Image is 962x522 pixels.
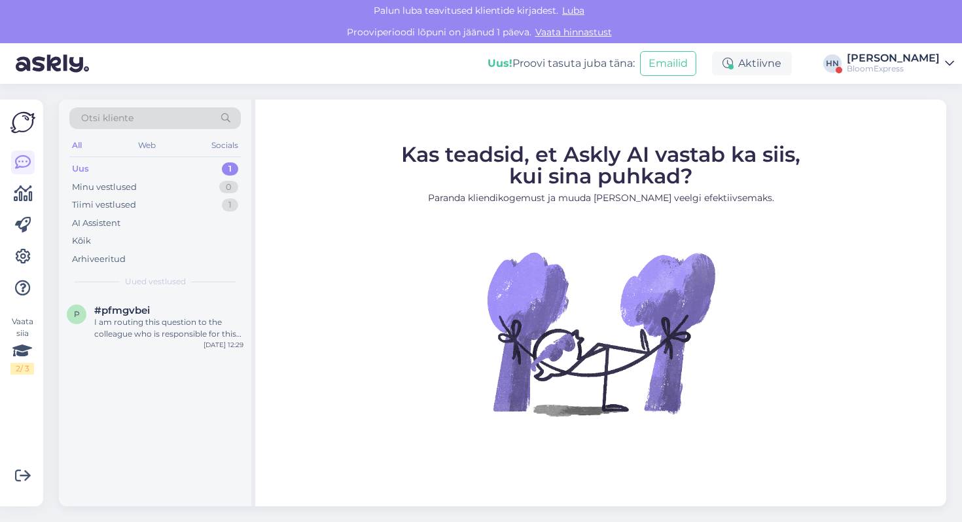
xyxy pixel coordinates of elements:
[847,53,940,64] div: [PERSON_NAME]
[72,181,137,194] div: Minu vestlused
[219,181,238,194] div: 0
[558,5,588,16] span: Luba
[401,191,800,205] p: Paranda kliendikogemust ja muuda [PERSON_NAME] veelgi efektiivsemaks.
[10,110,35,135] img: Askly Logo
[10,316,34,375] div: Vaata siia
[72,253,126,266] div: Arhiveeritud
[823,54,842,73] div: HN
[74,309,80,319] span: p
[69,137,84,154] div: All
[488,57,512,69] b: Uus!
[222,198,238,212] div: 1
[72,162,89,176] div: Uus
[72,217,120,230] div: AI Assistent
[640,51,696,76] button: Emailid
[847,53,954,74] a: [PERSON_NAME]BloomExpress
[401,141,800,189] span: Kas teadsid, et Askly AI vastab ka siis, kui sina puhkad?
[483,215,719,451] img: No Chat active
[94,305,150,316] span: #pfmgvbei
[125,276,186,288] span: Uued vestlused
[135,137,158,154] div: Web
[488,56,635,71] div: Proovi tasuta juba täna:
[847,64,940,74] div: BloomExpress
[204,340,243,350] div: [DATE] 12:29
[72,234,91,248] div: Kõik
[712,52,792,75] div: Aktiivne
[94,316,243,340] div: I am routing this question to the colleague who is responsible for this topic. The reply might ta...
[222,162,238,176] div: 1
[531,26,616,38] a: Vaata hinnastust
[81,111,134,125] span: Otsi kliente
[10,363,34,375] div: 2 / 3
[72,198,136,212] div: Tiimi vestlused
[209,137,241,154] div: Socials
